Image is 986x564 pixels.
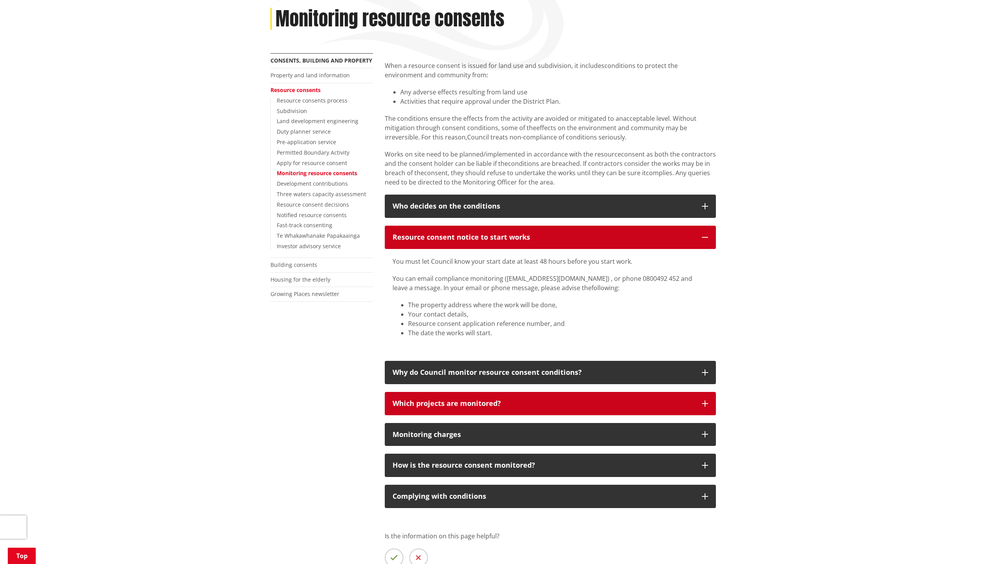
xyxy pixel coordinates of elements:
a: Top [8,548,36,564]
div: Who decides on the conditions [393,202,694,210]
a: Pre-application service [277,138,336,146]
button: Who decides on the conditions [385,195,716,218]
a: Three waters capacity assessment [277,190,366,198]
a: Permitted Boundary Activity [277,149,349,156]
a: Development contributions [277,180,348,187]
a: Apply for resource consent [277,159,347,167]
a: Resource consents [270,86,321,94]
a: Consents, building and property [270,57,372,64]
p: Works on site need to be planned/implemented in accordance with the resourceconsent as both the c... [385,150,716,187]
div: Which projects are monitored? [393,400,694,407]
a: Duty planner service [277,128,331,135]
li: Your contact details,​ [408,310,708,319]
p: When a resource consent is issued for land use and subdivision, it includesconditions to protect ... [385,61,716,80]
a: Resource consents process [277,97,347,104]
a: Property and land information [270,71,350,79]
li: Activities that require approval under the District Plan​. [400,97,716,106]
a: Fast-track consenting [277,221,332,229]
a: Housing for the elderly [270,276,330,283]
a: Growing Places newsletter [270,290,339,298]
div: Monitoring charges [393,431,694,439]
a: Investor advisory service [277,242,341,250]
button: Resource consent notice to start works [385,226,716,249]
a: Subdivision [277,107,307,115]
p: The conditions ensure the effects from the activity are avoided or mitigated to anacceptable leve... [385,114,716,142]
button: Why do Council monitor resource consent conditions? [385,361,716,384]
div: Why do Council monitor resource consent conditions? [393,369,694,376]
div: Resource consent notice to start works [393,233,694,241]
h1: Monitoring resource consents [276,8,504,30]
li: Any adverse effects resulting from land use​ [400,87,716,97]
p: You can email compliance monitoring ([EMAIL_ADDRESS][DOMAIN_NAME]) , or phone 0800492 452 and lea... [393,274,708,292]
a: Notified resource consents [277,211,347,219]
iframe: Messenger Launcher [950,531,978,559]
a: Resource consent decisions [277,201,349,208]
li: The date the works will start.​ [408,328,708,338]
button: Complying with conditions [385,485,716,508]
li: The property address where the work will be done,​ [408,300,708,310]
p: Is the information on this page helpful? [385,531,716,541]
p: You must let Council know your start date at least 48 hours before you start work.​ [393,257,708,266]
div: How is the resource consent monitored? [393,461,694,469]
li: Resource consent application reference number, and​ [408,319,708,328]
div: Complying with conditions [393,493,694,500]
a: Land development engineering [277,117,358,125]
a: Te Whakawhanake Papakaainga [277,232,360,239]
a: Building consents [270,261,317,268]
a: Monitoring resource consents [277,169,357,177]
button: Which projects are monitored? [385,392,716,415]
button: How is the resource consent monitored? [385,454,716,477]
button: Monitoring charges [385,423,716,446]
